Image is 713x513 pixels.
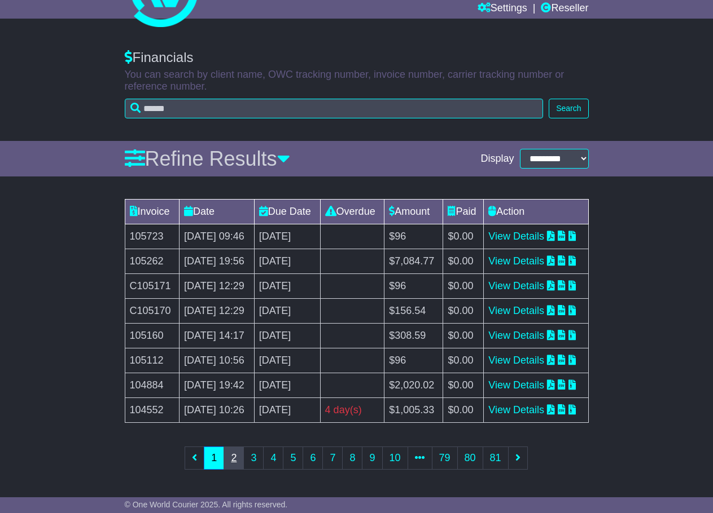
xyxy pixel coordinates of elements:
[125,249,180,274] td: 105262
[384,299,443,324] td: $156.54
[180,274,255,299] td: [DATE] 12:29
[125,147,290,170] a: Refine Results
[457,446,483,470] a: 80
[125,200,180,224] td: Invoice
[254,200,320,224] td: Due Date
[488,379,544,391] a: View Details
[322,446,343,470] a: 7
[384,249,443,274] td: $7,084.77
[180,398,255,423] td: [DATE] 10:26
[484,200,588,224] td: Action
[125,224,180,249] td: 105723
[488,330,544,341] a: View Details
[382,446,408,470] a: 10
[125,50,589,66] div: Financials
[125,299,180,324] td: C105170
[254,398,320,423] td: [DATE]
[443,324,484,348] td: $0.00
[384,224,443,249] td: $96
[125,398,180,423] td: 104552
[125,69,589,93] p: You can search by client name, OWC tracking number, invoice number, carrier tracking number or re...
[125,373,180,398] td: 104884
[443,274,484,299] td: $0.00
[254,249,320,274] td: [DATE]
[488,255,544,267] a: View Details
[125,500,288,509] span: © One World Courier 2025. All rights reserved.
[180,299,255,324] td: [DATE] 12:29
[254,299,320,324] td: [DATE]
[180,200,255,224] td: Date
[384,373,443,398] td: $2,020.02
[384,398,443,423] td: $1,005.33
[443,398,484,423] td: $0.00
[254,224,320,249] td: [DATE]
[432,446,458,470] a: 79
[303,446,323,470] a: 6
[180,224,255,249] td: [DATE] 09:46
[320,200,384,224] td: Overdue
[384,274,443,299] td: $96
[480,153,514,165] span: Display
[254,324,320,348] td: [DATE]
[362,446,382,470] a: 9
[488,305,544,316] a: View Details
[125,324,180,348] td: 105160
[125,348,180,373] td: 105112
[488,280,544,291] a: View Details
[443,224,484,249] td: $0.00
[443,348,484,373] td: $0.00
[488,355,544,366] a: View Details
[549,99,588,118] button: Search
[254,373,320,398] td: [DATE]
[243,446,264,470] a: 3
[384,348,443,373] td: $96
[384,324,443,348] td: $308.59
[283,446,303,470] a: 5
[180,249,255,274] td: [DATE] 19:56
[125,274,180,299] td: C105171
[204,446,224,470] a: 1
[224,446,244,470] a: 2
[443,299,484,324] td: $0.00
[488,231,544,242] a: View Details
[443,373,484,398] td: $0.00
[483,446,509,470] a: 81
[325,403,380,418] div: 4 day(s)
[180,373,255,398] td: [DATE] 19:42
[180,348,255,373] td: [DATE] 10:56
[342,446,362,470] a: 8
[263,446,283,470] a: 4
[180,324,255,348] td: [DATE] 14:17
[254,274,320,299] td: [DATE]
[488,404,544,415] a: View Details
[384,200,443,224] td: Amount
[443,249,484,274] td: $0.00
[443,200,484,224] td: Paid
[254,348,320,373] td: [DATE]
